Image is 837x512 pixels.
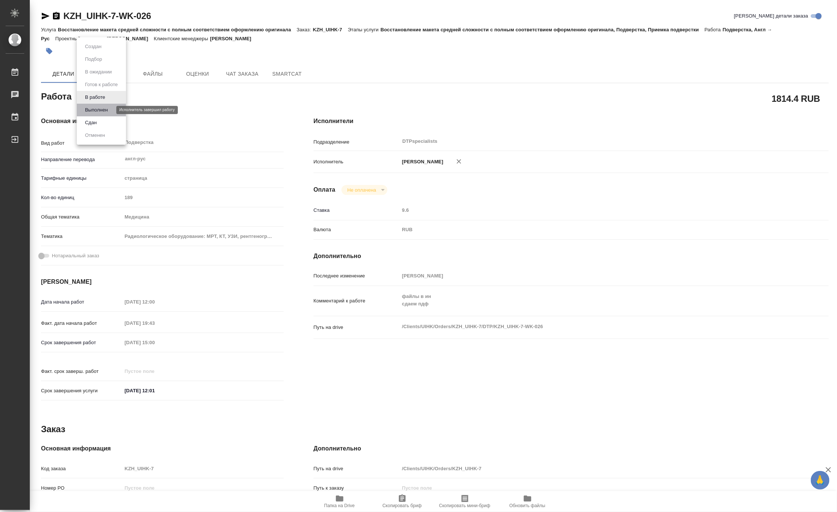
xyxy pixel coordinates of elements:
[83,43,104,51] button: Создан
[83,55,104,63] button: Подбор
[83,81,120,89] button: Готов к работе
[83,106,110,114] button: Выполнен
[83,131,107,139] button: Отменен
[83,93,107,101] button: В работе
[83,68,114,76] button: В ожидании
[83,119,99,127] button: Сдан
